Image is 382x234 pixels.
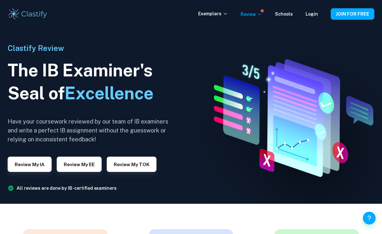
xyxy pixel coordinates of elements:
a: All reviews are done by IB-certified examiners [17,186,117,191]
img: Clastify logo [8,8,48,20]
a: Login [306,11,318,17]
a: Schools [275,11,293,17]
h1: The IB Examiner's Seal of [8,59,173,105]
button: JOIN FOR FREE [331,8,374,20]
img: IA Review hero [198,54,382,180]
button: Review my IA [8,157,52,172]
button: Review my TOK [107,157,156,172]
h6: Clastify Review [8,42,173,54]
p: Review [241,11,262,18]
span: Excellence [65,83,154,103]
p: Exemplars [198,10,228,17]
h6: Have your coursework reviewed by our team of IB examiners and write a perfect IB assignment witho... [8,117,173,144]
button: Help and Feedback [363,212,376,224]
button: Review my EE [57,157,102,172]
